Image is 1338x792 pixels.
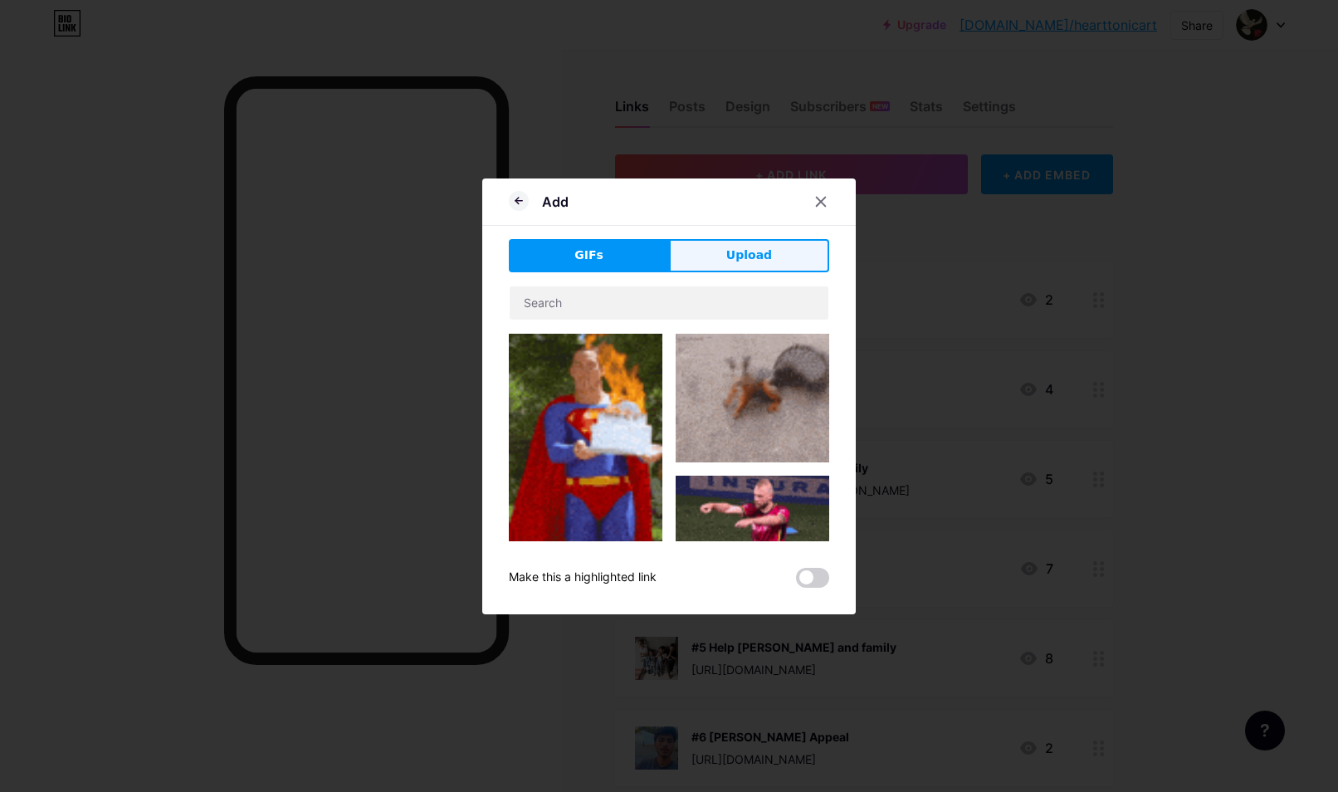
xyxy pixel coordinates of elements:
span: Upload [726,247,772,264]
button: GIFs [509,239,669,272]
img: Gihpy [676,476,829,565]
div: Make this a highlighted link [509,568,657,588]
div: Add [542,192,569,212]
img: Gihpy [676,334,829,462]
input: Search [510,286,828,320]
button: Upload [669,239,829,272]
span: GIFs [574,247,603,264]
img: Gihpy [509,334,662,547]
